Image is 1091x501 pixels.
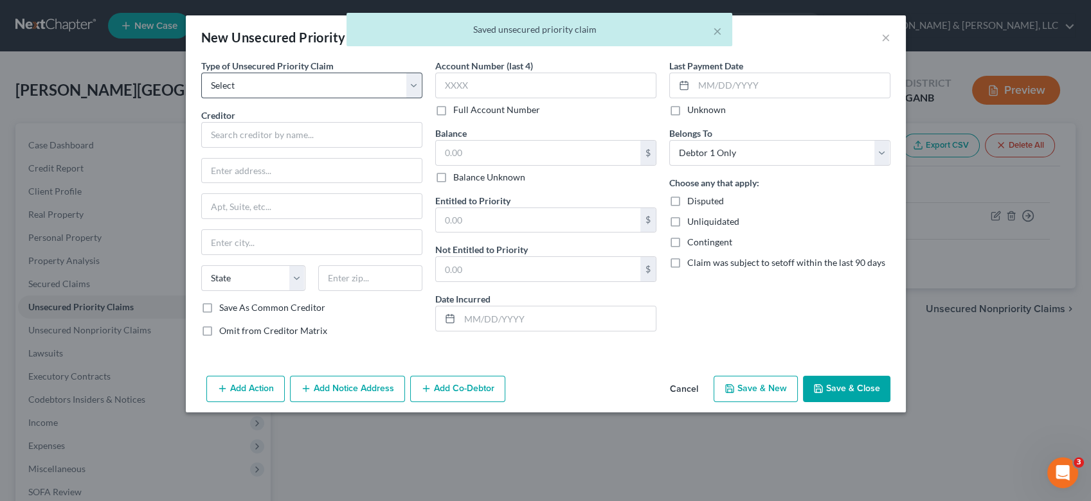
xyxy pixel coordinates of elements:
button: Add Co-Debtor [410,376,505,403]
div: $ [640,141,656,165]
input: Enter zip... [318,265,422,291]
button: Cancel [660,377,708,403]
span: Omit from Creditor Matrix [219,325,327,336]
button: Add Action [206,376,285,403]
label: Balance Unknown [453,171,525,184]
label: Save As Common Creditor [219,301,325,314]
input: Search creditor by name... [201,122,422,148]
span: Claim was subject to setoff within the last 90 days [687,257,885,268]
iframe: Intercom live chat [1047,457,1078,488]
span: 3 [1074,457,1084,468]
div: Saved unsecured priority claim [357,23,722,36]
label: Account Number (last 4) [435,59,533,73]
button: Save & Close [803,376,890,403]
input: Enter city... [202,230,422,254]
span: Unliquidated [687,216,739,227]
label: Last Payment Date [669,59,743,73]
div: $ [640,208,656,233]
input: Apt, Suite, etc... [202,194,422,218]
button: Add Notice Address [290,376,405,403]
button: × [713,23,722,39]
label: Full Account Number [453,103,540,116]
span: Creditor [201,110,235,121]
span: Contingent [687,236,732,247]
input: Enter address... [202,159,422,183]
label: Entitled to Priority [435,194,510,207]
input: MM/DD/YYYY [694,73,890,98]
input: 0.00 [436,141,640,165]
span: Belongs To [669,128,712,139]
div: $ [640,257,656,281]
input: 0.00 [436,208,640,233]
span: Type of Unsecured Priority Claim [201,60,334,71]
label: Not Entitled to Priority [435,243,528,256]
input: 0.00 [436,257,640,281]
span: Disputed [687,195,724,206]
label: Choose any that apply: [669,176,759,189]
label: Date Incurred [435,292,491,306]
input: XXXX [435,73,656,98]
input: MM/DD/YYYY [460,306,656,331]
label: Unknown [687,103,726,116]
button: Save & New [714,376,798,403]
label: Balance [435,127,467,140]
